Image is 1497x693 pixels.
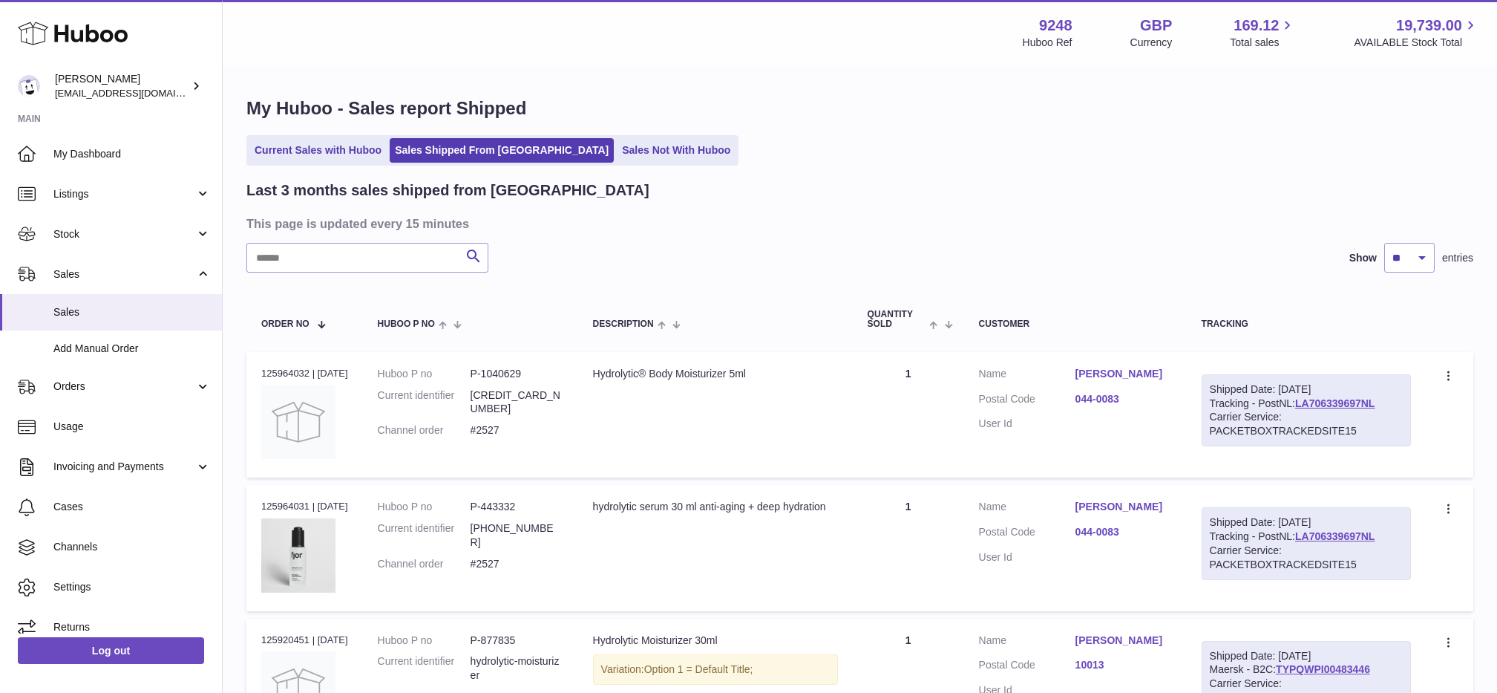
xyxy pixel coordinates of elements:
a: Sales Shipped From [GEOGRAPHIC_DATA] [390,138,614,163]
span: Option 1 = Default Title; [644,663,753,675]
a: [PERSON_NAME] [1075,634,1172,648]
dd: P-443332 [471,500,563,514]
img: hello@fjor.life [18,75,40,97]
a: TYPQWPI00483446 [1276,663,1370,675]
dt: Current identifier [378,388,471,417]
a: [PERSON_NAME] [1075,500,1172,514]
dt: Name [979,500,1075,518]
div: Customer [979,319,1172,329]
div: [PERSON_NAME] [55,72,189,100]
dt: Channel order [378,557,471,571]
a: [PERSON_NAME] [1075,367,1172,381]
span: Stock [53,227,195,241]
dd: #2527 [471,423,563,437]
label: Show [1349,251,1377,265]
a: 19,739.00 AVAILABLE Stock Total [1354,16,1479,50]
div: Tracking - PostNL: [1202,374,1411,447]
div: Tracking - PostNL: [1202,507,1411,580]
span: Settings [53,580,211,594]
a: Log out [18,637,204,664]
span: entries [1442,251,1473,265]
div: Carrier Service: PACKETBOXTRACKEDSITE15 [1210,544,1403,572]
span: My Dashboard [53,147,211,161]
dd: P-877835 [471,634,563,648]
a: 044-0083 [1075,525,1172,539]
a: Current Sales with Huboo [249,138,387,163]
span: 19,739.00 [1396,16,1462,36]
div: 125964032 | [DATE] [261,367,348,380]
div: Shipped Date: [DATE] [1210,383,1403,397]
span: Total sales [1230,36,1296,50]
dt: Postal Code [979,658,1075,676]
span: Huboo P no [378,319,435,329]
span: Order No [261,319,309,329]
dt: Current identifier [378,654,471,683]
dt: User Id [979,550,1075,565]
div: 125920451 | [DATE] [261,634,348,647]
span: Invoicing and Payments [53,460,195,474]
strong: 9248 [1039,16,1072,36]
dt: Postal Code [979,525,1075,543]
span: Orders [53,380,195,394]
dt: Postal Code [979,392,1075,410]
div: Hydrolytic Moisturizer 30ml [593,634,838,648]
dt: Huboo P no [378,500,471,514]
a: Sales Not With Huboo [617,138,736,163]
span: [EMAIL_ADDRESS][DOMAIN_NAME] [55,87,218,99]
dd: hydrolytic-moisturizer [471,654,563,683]
span: Usage [53,420,211,434]
div: Shipped Date: [DATE] [1210,649,1403,663]
a: 044-0083 [1075,392,1172,406]
dd: [PHONE_NUMBER] [471,521,563,550]
dt: Name [979,367,1075,385]
div: hydrolytic serum 30 ml anti-aging + deep hydration [593,500,838,514]
td: 1 [853,485,964,611]
div: Tracking [1202,319,1411,329]
dd: #2527 [471,557,563,571]
span: AVAILABLE Stock Total [1354,36,1479,50]
dt: Name [979,634,1075,651]
div: Carrier Service: PACKETBOXTRACKEDSITE15 [1210,410,1403,438]
a: LA706339697NL [1295,397,1375,409]
div: Shipped Date: [DATE] [1210,515,1403,530]
img: no-photo.jpg [261,385,335,459]
dt: Current identifier [378,521,471,550]
strong: GBP [1140,16,1172,36]
img: 92481654604071.png [261,518,335,593]
span: Sales [53,267,195,282]
span: 169.12 [1234,16,1279,36]
dt: Huboo P no [378,634,471,648]
span: Listings [53,187,195,201]
dt: Huboo P no [378,367,471,381]
span: Quantity Sold [868,310,926,329]
span: Cases [53,500,211,514]
dd: [CREDIT_CARD_NUMBER] [471,388,563,417]
div: Hydrolytic® Body Moisturizer 5ml [593,367,838,381]
h3: This page is updated every 15 minutes [246,215,1470,232]
div: 125964031 | [DATE] [261,500,348,513]
dt: Channel order [378,423,471,437]
span: Channels [53,540,211,554]
span: Add Manual Order [53,342,211,356]
a: 169.12 Total sales [1230,16,1296,50]
div: Currency [1130,36,1173,50]
dd: P-1040629 [471,367,563,381]
span: Sales [53,305,211,319]
a: LA706339697NL [1295,530,1375,542]
span: Description [593,319,654,329]
dt: User Id [979,417,1075,431]
div: Huboo Ref [1023,36,1072,50]
h1: My Huboo - Sales report Shipped [246,97,1473,120]
td: 1 [853,352,964,478]
div: Variation: [593,654,838,685]
h2: Last 3 months sales shipped from [GEOGRAPHIC_DATA] [246,180,649,201]
span: Returns [53,620,211,634]
a: 10013 [1075,658,1172,672]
